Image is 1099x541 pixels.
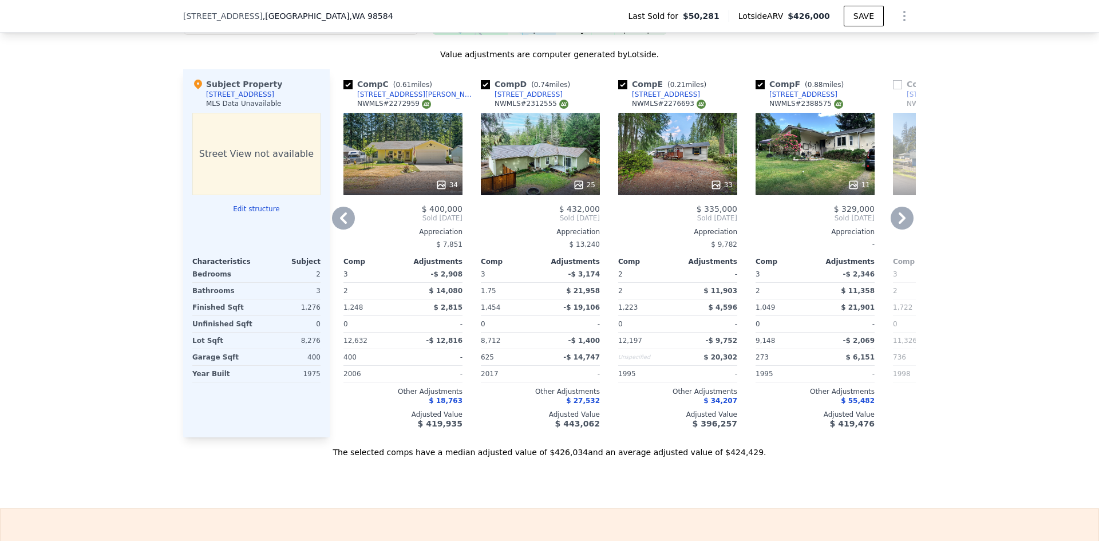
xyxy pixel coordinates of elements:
[192,366,254,382] div: Year Built
[555,419,600,428] span: $ 443,062
[693,419,737,428] span: $ 396,257
[680,266,737,282] div: -
[834,100,843,109] img: NWMLS Logo
[756,303,775,311] span: 1,049
[756,214,875,223] span: Sold [DATE]
[481,90,563,99] a: [STREET_ADDRESS]
[756,227,875,236] div: Appreciation
[680,366,737,382] div: -
[349,11,393,21] span: , WA 98584
[670,81,686,89] span: 0.21
[841,303,875,311] span: $ 21,901
[893,353,906,361] span: 736
[418,419,462,428] span: $ 419,935
[481,214,600,223] span: Sold [DATE]
[481,320,485,328] span: 0
[534,81,549,89] span: 0.74
[543,366,600,382] div: -
[206,90,274,99] div: [STREET_ADDRESS]
[893,257,952,266] div: Comp
[697,100,706,109] img: NWMLS Logo
[422,100,431,109] img: NWMLS Logo
[756,320,760,328] span: 0
[808,81,823,89] span: 0.88
[481,366,538,382] div: 2017
[343,303,363,311] span: 1,248
[632,90,700,99] div: [STREET_ADDRESS]
[481,387,600,396] div: Other Adjustments
[618,387,737,396] div: Other Adjustments
[893,387,1012,396] div: Other Adjustments
[343,387,462,396] div: Other Adjustments
[206,99,282,108] div: MLS Data Unavailable
[815,257,875,266] div: Adjustments
[429,397,462,405] span: $ 18,763
[618,283,675,299] div: 2
[192,266,254,282] div: Bedrooms
[343,227,462,236] div: Appreciation
[618,214,737,223] span: Sold [DATE]
[540,257,600,266] div: Adjustments
[893,283,950,299] div: 2
[192,283,254,299] div: Bathrooms
[893,303,912,311] span: 1,722
[436,240,462,248] span: $ 7,851
[756,90,837,99] a: [STREET_ADDRESS]
[618,303,638,311] span: 1,223
[893,410,1012,419] div: Adjusted Value
[183,437,916,458] div: The selected comps have a median adjusted value of $426,034 and an average adjusted value of $424...
[559,204,600,214] span: $ 432,000
[697,204,737,214] span: $ 335,000
[192,257,256,266] div: Characteristics
[192,349,254,365] div: Garage Sqft
[259,266,321,282] div: 2
[841,397,875,405] span: $ 55,482
[756,257,815,266] div: Comp
[710,179,733,191] div: 33
[817,316,875,332] div: -
[893,337,917,345] span: 11,326
[343,257,403,266] div: Comp
[259,349,321,365] div: 400
[846,353,875,361] span: $ 6,151
[756,78,848,90] div: Comp F
[403,257,462,266] div: Adjustments
[893,227,1012,236] div: Appreciation
[405,316,462,332] div: -
[481,337,500,345] span: 8,712
[426,337,462,345] span: -$ 12,816
[481,78,575,90] div: Comp D
[893,5,916,27] button: Show Options
[756,283,813,299] div: 2
[843,270,875,278] span: -$ 2,346
[844,6,884,26] button: SAVE
[834,204,875,214] span: $ 329,000
[769,99,843,109] div: NWMLS # 2388575
[192,78,282,90] div: Subject Property
[756,337,775,345] span: 9,148
[481,257,540,266] div: Comp
[563,353,600,361] span: -$ 14,747
[343,337,367,345] span: 12,632
[405,349,462,365] div: -
[568,270,600,278] span: -$ 3,174
[893,320,898,328] span: 0
[343,410,462,419] div: Adjusted Value
[618,78,711,90] div: Comp E
[566,397,600,405] span: $ 27,532
[192,204,321,214] button: Edit structure
[343,90,476,99] a: [STREET_ADDRESS][PERSON_NAME]
[683,10,720,22] span: $50,281
[566,287,600,295] span: $ 21,958
[559,100,568,109] img: NWMLS Logo
[817,366,875,382] div: -
[192,113,321,195] div: Street View not available
[259,299,321,315] div: 1,276
[343,78,437,90] div: Comp C
[756,270,760,278] span: 3
[703,353,737,361] span: $ 20,302
[618,366,675,382] div: 1995
[481,303,500,311] span: 1,454
[830,419,875,428] span: $ 419,476
[563,303,600,311] span: -$ 19,106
